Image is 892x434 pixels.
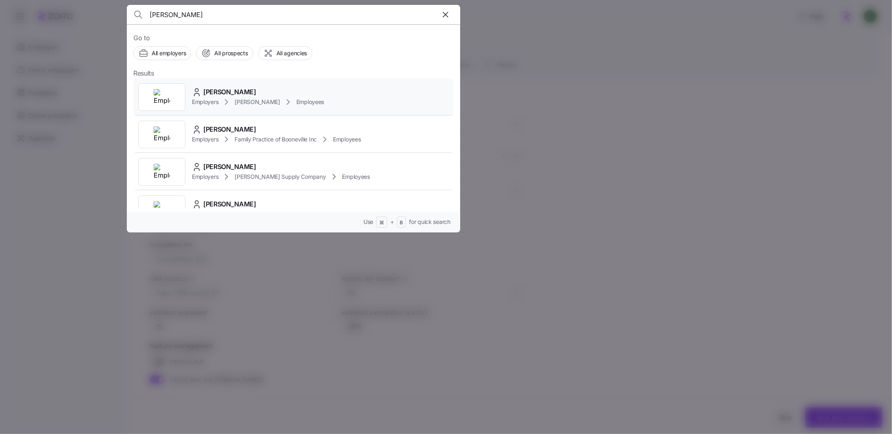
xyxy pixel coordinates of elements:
span: Employers [192,98,218,106]
span: Results [133,68,154,78]
span: Employees [296,98,324,106]
span: Use [363,218,373,226]
span: B [400,219,403,226]
span: [PERSON_NAME] [203,124,256,135]
button: All agencies [258,46,313,60]
span: [PERSON_NAME] Supply Company [235,173,326,181]
span: for quick search [409,218,450,226]
button: All employers [133,46,191,60]
span: Employers [192,135,218,143]
button: All prospects [196,46,253,60]
span: [PERSON_NAME] [203,162,256,172]
span: + [390,218,394,226]
span: All employers [152,49,186,57]
span: Go to [133,33,454,43]
span: ⌘ [379,219,384,226]
span: Employers [192,173,218,181]
span: Family Practice of Booneville Inc [235,135,317,143]
span: [PERSON_NAME] [203,87,256,97]
span: [PERSON_NAME] [235,98,280,106]
img: Employer logo [154,201,170,217]
span: Employees [333,135,361,143]
span: All agencies [276,49,307,57]
span: Employees [342,173,370,181]
img: Employer logo [154,164,170,180]
img: Employer logo [154,89,170,105]
span: All prospects [214,49,248,57]
span: [PERSON_NAME] [203,199,256,209]
img: Employer logo [154,126,170,143]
